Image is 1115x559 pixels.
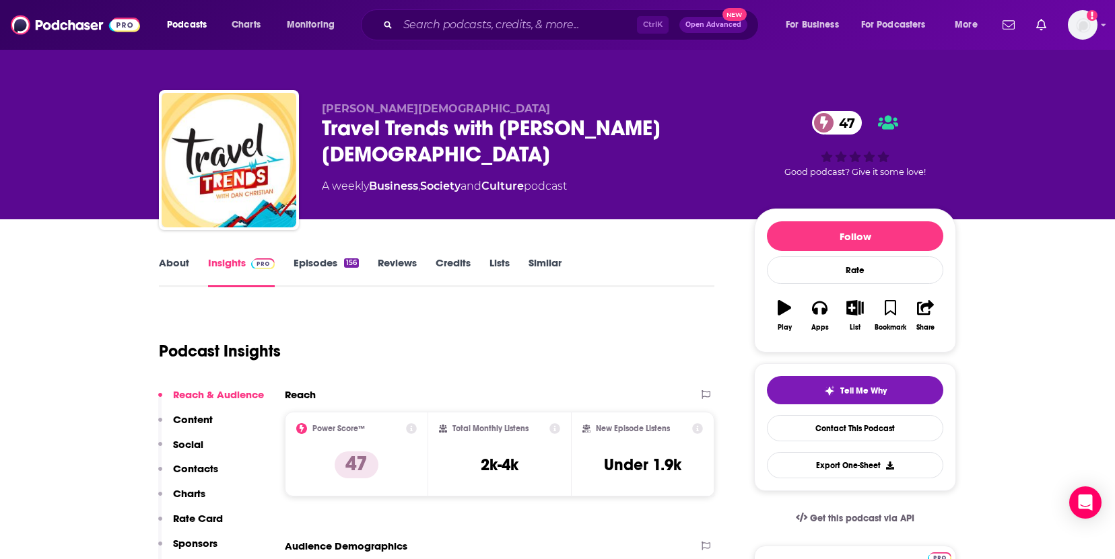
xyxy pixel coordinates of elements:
div: Search podcasts, credits, & more... [374,9,772,40]
a: InsightsPodchaser Pro [208,256,275,287]
button: Social [158,438,203,463]
span: For Business [786,15,839,34]
button: Open AdvancedNew [679,17,747,33]
h3: Under 1.9k [604,455,681,475]
button: Charts [158,487,205,512]
p: Sponsors [173,537,217,550]
button: Follow [767,221,943,251]
svg: Add a profile image [1087,10,1097,21]
p: Rate Card [173,512,223,525]
a: Reviews [378,256,417,287]
span: For Podcasters [861,15,926,34]
a: Contact This Podcast [767,415,943,441]
a: Get this podcast via API [785,502,925,535]
button: open menu [776,14,856,36]
img: Travel Trends with Dan Christian [162,93,296,227]
img: Podchaser Pro [251,258,275,269]
h3: 2k-4k [481,455,518,475]
div: 156 [344,258,359,268]
button: open menu [945,14,994,36]
button: Contacts [158,462,218,487]
img: User Profile [1068,10,1097,40]
a: 47 [812,111,862,135]
button: Export One-Sheet [767,452,943,478]
a: Credits [436,256,471,287]
div: Play [778,324,792,332]
div: Apps [811,324,829,332]
span: Get this podcast via API [810,513,914,524]
button: Bookmark [873,291,908,340]
span: New [722,8,747,21]
span: More [955,15,978,34]
p: 47 [335,451,378,478]
span: Charts [232,15,261,34]
button: open menu [158,14,224,36]
div: 47Good podcast? Give it some love! [754,102,956,186]
div: A weekly podcast [322,178,567,194]
p: Charts [173,487,205,500]
a: Lists [489,256,510,287]
span: Good podcast? Give it some love! [784,167,926,177]
h2: Total Monthly Listens [452,424,529,433]
span: Logged in as helenma123 [1068,10,1097,40]
span: 47 [825,111,862,135]
img: Podchaser - Follow, Share and Rate Podcasts [11,12,140,38]
p: Reach & Audience [173,388,264,401]
button: Apps [802,291,837,340]
span: Tell Me Why [840,385,887,396]
button: Show profile menu [1068,10,1097,40]
a: About [159,256,189,287]
p: Social [173,438,203,451]
span: Open Advanced [685,22,741,28]
button: tell me why sparkleTell Me Why [767,376,943,404]
a: Show notifications dropdown [997,13,1020,36]
button: open menu [277,14,352,36]
input: Search podcasts, credits, & more... [398,14,637,36]
img: tell me why sparkle [824,385,835,396]
button: Play [767,291,802,340]
a: Episodes156 [294,256,359,287]
p: Contacts [173,462,218,475]
span: Ctrl K [637,16,669,34]
a: Similar [529,256,562,287]
div: List [850,324,860,332]
a: Society [420,180,461,192]
div: Open Intercom Messenger [1069,486,1102,519]
a: Business [369,180,418,192]
span: , [418,180,420,192]
button: List [838,291,873,340]
span: [PERSON_NAME][DEMOGRAPHIC_DATA] [322,102,550,115]
h2: New Episode Listens [596,424,670,433]
div: Bookmark [875,324,906,332]
a: Culture [481,180,524,192]
button: Share [908,291,943,340]
button: Rate Card [158,512,223,537]
h1: Podcast Insights [159,341,281,361]
span: Monitoring [287,15,335,34]
div: Share [916,324,935,332]
a: Charts [223,14,269,36]
button: open menu [852,14,945,36]
h2: Reach [285,388,316,401]
p: Content [173,413,213,426]
h2: Power Score™ [312,424,365,433]
button: Reach & Audience [158,388,264,413]
span: and [461,180,481,192]
a: Show notifications dropdown [1031,13,1052,36]
span: Podcasts [167,15,207,34]
button: Content [158,413,213,438]
div: Rate [767,256,943,284]
h2: Audience Demographics [285,539,407,552]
